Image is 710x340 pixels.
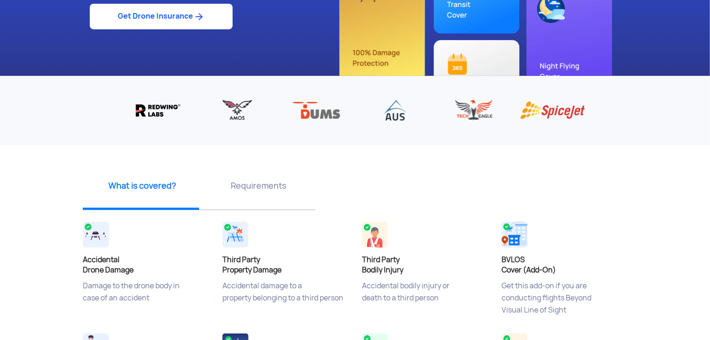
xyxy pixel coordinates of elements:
[126,99,191,122] img: Redwing labs
[502,255,627,275] h4: BVLOS Cover (Add-On)
[442,99,507,122] img: Tech Eagle
[87,180,197,191] p: What is covered?
[283,99,348,122] img: DUMS
[83,280,208,326] p: Damage to the drone body in case of an accident
[362,99,428,122] img: AUS
[362,280,488,326] p: Accidental bodily injury or death to a third person
[193,11,205,22] img: ic_arrow_forward_blue.svg
[205,99,270,122] img: AMOS
[362,255,488,275] h4: Third Party Bodily Injury
[204,180,313,191] p: Requirements
[222,280,348,326] p: Accidental damage to a property belonging to a third person
[520,99,585,122] img: Spice Jet
[90,4,233,29] a: Get Drone Insurance
[83,255,208,275] h4: Accidental Drone Damage
[502,280,627,326] p: Get this add-on if you are conducting flights Beyond Visual Line of Sight
[222,255,348,275] h4: Third Party Property Damage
